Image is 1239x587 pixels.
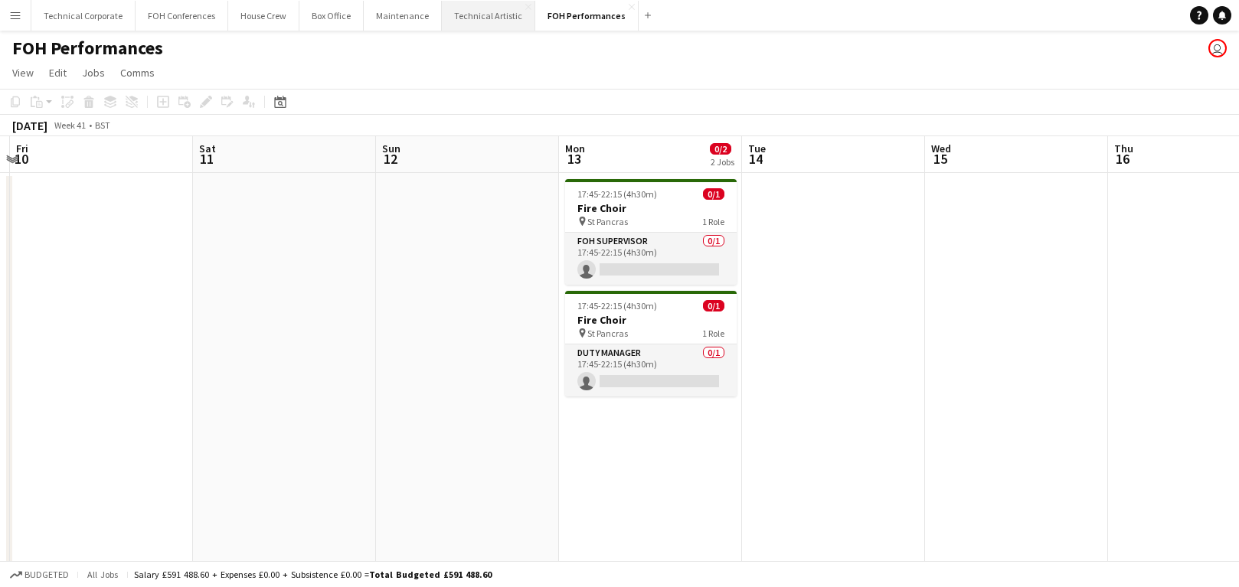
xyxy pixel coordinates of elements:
h1: FOH Performances [12,37,163,60]
span: Wed [931,142,951,155]
h3: Fire Choir [565,313,737,327]
app-card-role: FOH Supervisor0/117:45-22:15 (4h30m) [565,233,737,285]
button: Technical Artistic [442,1,535,31]
span: 1 Role [702,328,724,339]
span: Mon [565,142,585,155]
a: Jobs [76,63,111,83]
span: Total Budgeted £591 488.60 [369,569,492,580]
a: Comms [114,63,161,83]
button: FOH Performances [535,1,639,31]
span: Thu [1114,142,1133,155]
span: 0/1 [703,188,724,200]
span: All jobs [84,569,121,580]
span: Sun [382,142,400,155]
span: Fri [16,142,28,155]
span: Week 41 [51,119,89,131]
button: Budgeted [8,566,71,583]
a: View [6,63,40,83]
div: 2 Jobs [711,156,734,168]
span: 0/2 [710,143,731,155]
span: Comms [120,66,155,80]
button: House Crew [228,1,299,31]
span: Jobs [82,66,105,80]
div: [DATE] [12,118,47,133]
span: 13 [563,150,585,168]
app-job-card: 17:45-22:15 (4h30m)0/1Fire Choir St Pancras1 RoleDuty Manager0/117:45-22:15 (4h30m) [565,291,737,396]
span: St Pancras [587,216,628,227]
span: View [12,66,34,80]
span: 14 [746,150,766,168]
h3: Fire Choir [565,201,737,215]
button: Technical Corporate [31,1,136,31]
span: 15 [929,150,951,168]
button: FOH Conferences [136,1,228,31]
div: Salary £591 488.60 + Expenses £0.00 + Subsistence £0.00 = [134,569,492,580]
span: 10 [14,150,28,168]
a: Edit [43,63,73,83]
span: 16 [1112,150,1133,168]
span: 17:45-22:15 (4h30m) [577,188,657,200]
span: 11 [197,150,216,168]
button: Box Office [299,1,364,31]
span: St Pancras [587,328,628,339]
span: Sat [199,142,216,155]
span: Tue [748,142,766,155]
app-job-card: 17:45-22:15 (4h30m)0/1Fire Choir St Pancras1 RoleFOH Supervisor0/117:45-22:15 (4h30m) [565,179,737,285]
app-card-role: Duty Manager0/117:45-22:15 (4h30m) [565,344,737,396]
span: Budgeted [25,569,69,580]
span: 12 [380,150,400,168]
span: 0/1 [703,300,724,311]
app-user-avatar: Nathan PERM Birdsall [1208,39,1227,57]
div: BST [95,119,110,131]
span: 17:45-22:15 (4h30m) [577,300,657,311]
span: 1 Role [702,216,724,227]
button: Maintenance [364,1,442,31]
span: Edit [49,66,67,80]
